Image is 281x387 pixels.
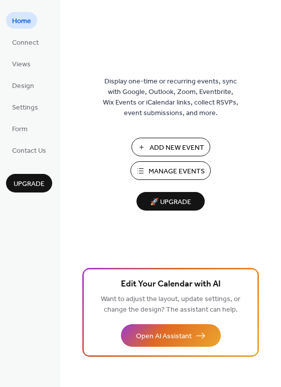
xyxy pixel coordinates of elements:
[136,331,192,342] span: Open AI Assistant
[12,59,31,70] span: Views
[121,324,221,347] button: Open AI Assistant
[6,12,37,29] a: Home
[6,34,45,50] a: Connect
[130,161,211,180] button: Manage Events
[131,138,210,156] button: Add New Event
[14,179,45,189] span: Upgrade
[6,55,37,72] a: Views
[6,142,52,158] a: Contact Us
[12,16,31,27] span: Home
[12,103,38,113] span: Settings
[149,166,205,177] span: Manage Events
[121,277,221,292] span: Edit Your Calendar with AI
[12,38,39,48] span: Connect
[12,81,34,91] span: Design
[12,146,46,156] span: Contact Us
[6,77,40,93] a: Design
[136,192,205,211] button: 🚀 Upgrade
[103,76,238,119] span: Display one-time or recurring events, sync with Google, Outlook, Zoom, Eventbrite, Wix Events or ...
[143,196,199,209] span: 🚀 Upgrade
[150,143,204,153] span: Add New Event
[12,124,28,135] span: Form
[6,120,34,137] a: Form
[101,293,240,317] span: Want to adjust the layout, update settings, or change the design? The assistant can help.
[6,99,44,115] a: Settings
[6,174,52,192] button: Upgrade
